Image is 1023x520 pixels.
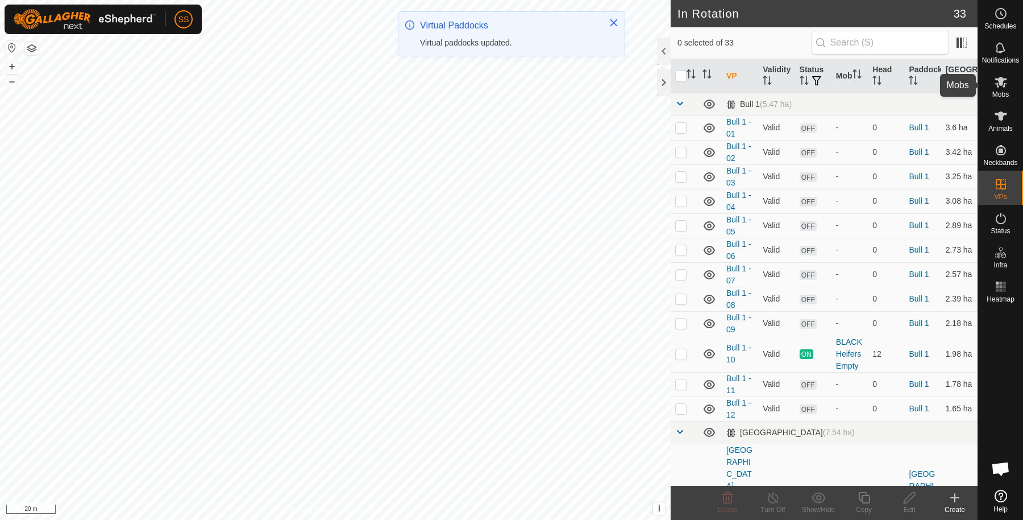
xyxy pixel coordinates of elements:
[750,505,796,515] div: Turn Off
[758,140,795,164] td: Valid
[994,193,1007,200] span: VPs
[836,378,863,390] div: -
[868,164,904,189] td: 0
[909,379,929,389] a: Bull 1
[726,313,751,334] a: Bull 1 - 09
[726,374,751,395] a: Bull 1 - 11
[941,164,978,189] td: 3.25 ha
[868,372,904,397] td: 0
[993,506,1008,513] span: Help
[653,502,666,515] button: i
[941,213,978,238] td: 2.89 ha
[758,311,795,336] td: Valid
[702,71,712,80] p-sorticon: Activate to sort
[993,262,1007,269] span: Infra
[909,123,929,132] a: Bull 1
[726,166,751,187] a: Bull 1 - 03
[800,319,817,329] span: OFF
[687,71,696,80] p-sorticon: Activate to sort
[800,148,817,158] span: OFF
[983,159,1017,166] span: Neckbands
[984,452,1018,486] div: Open chat
[726,117,751,138] a: Bull 1 - 01
[909,294,929,303] a: Bull 1
[836,244,863,256] div: -
[758,59,795,93] th: Validity
[941,140,978,164] td: 3.42 ha
[836,220,863,232] div: -
[758,189,795,213] td: Valid
[726,191,751,212] a: Bull 1 - 04
[868,140,904,164] td: 0
[991,228,1010,234] span: Status
[941,262,978,287] td: 2.57 ha
[420,19,597,32] div: Virtual Paddocks
[800,349,813,359] span: ON
[836,317,863,329] div: -
[800,197,817,207] span: OFF
[5,60,19,73] button: +
[677,7,954,20] h2: In Rotation
[868,238,904,262] td: 0
[758,336,795,372] td: Valid
[758,213,795,238] td: Valid
[178,14,189,26] span: SS
[758,115,795,140] td: Valid
[872,77,881,86] p-sorticon: Activate to sort
[5,41,19,55] button: Reset Map
[941,59,978,93] th: [GEOGRAPHIC_DATA] Area
[14,9,156,30] img: Gallagher Logo
[5,75,19,88] button: –
[290,505,333,515] a: Privacy Policy
[904,59,941,93] th: Paddock
[800,221,817,231] span: OFF
[963,77,972,86] p-sorticon: Activate to sort
[909,469,935,514] a: [GEOGRAPHIC_DATA]
[722,59,758,93] th: VP
[868,115,904,140] td: 0
[887,505,932,515] div: Edit
[909,221,929,230] a: Bull 1
[909,349,929,358] a: Bull 1
[909,77,918,86] p-sorticon: Activate to sort
[841,505,887,515] div: Copy
[726,215,751,236] a: Bull 1 - 05
[606,15,622,31] button: Close
[954,5,966,22] span: 33
[800,405,817,414] span: OFF
[758,164,795,189] td: Valid
[758,287,795,311] td: Valid
[25,42,39,55] button: Map Layers
[909,270,929,279] a: Bull 1
[726,100,792,109] div: Bull 1
[836,336,863,372] div: BLACK Heifers Empty
[868,287,904,311] td: 0
[932,505,978,515] div: Create
[726,343,751,364] a: Bull 1 - 10
[978,485,1023,517] a: Help
[909,196,929,205] a: Bull 1
[726,240,751,261] a: Bull 1 - 06
[726,264,751,285] a: Bull 1 - 07
[836,122,863,134] div: -
[941,336,978,372] td: 1.98 ha
[868,397,904,421] td: 0
[758,262,795,287] td: Valid
[868,336,904,372] td: 12
[868,262,904,287] td: 0
[726,288,751,309] a: Bull 1 - 08
[909,245,929,254] a: Bull 1
[800,123,817,133] span: OFF
[941,189,978,213] td: 3.08 ha
[796,505,841,515] div: Show/Hide
[758,372,795,397] td: Valid
[941,238,978,262] td: 2.73 ha
[658,504,660,513] span: i
[760,100,792,109] span: (5.47 ha)
[718,506,738,514] span: Delete
[909,147,929,156] a: Bull 1
[941,115,978,140] td: 3.6 ha
[909,319,929,328] a: Bull 1
[823,428,855,437] span: (7.54 ha)
[868,213,904,238] td: 0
